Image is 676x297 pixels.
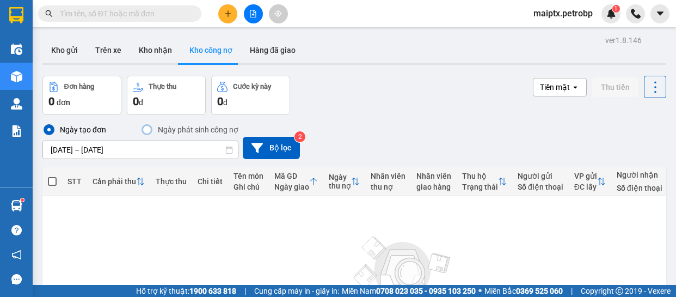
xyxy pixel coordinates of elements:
[540,82,570,93] div: Tiền mặt
[569,167,611,196] th: Toggle SortBy
[57,98,70,107] span: đơn
[243,137,300,159] button: Bộ lọc
[612,5,620,13] sup: 1
[376,287,476,295] strong: 0708 023 035 - 0935 103 250
[217,95,223,108] span: 0
[478,289,482,293] span: ⚪️
[11,98,22,110] img: warehouse-icon
[211,76,290,115] button: Cước kỳ này0đ
[518,183,563,191] div: Số điện thoại
[64,83,94,90] div: Đơn hàng
[617,171,662,179] div: Người nhận
[9,7,23,23] img: logo-vxr
[574,183,597,191] div: ĐC lấy
[198,177,223,186] div: Chi tiết
[650,4,669,23] button: caret-down
[329,181,351,190] div: thu nợ
[274,172,309,180] div: Mã GD
[525,7,601,20] span: maiptx.petrobp
[371,183,405,191] div: thu nợ
[87,37,130,63] button: Trên xe
[130,37,181,63] button: Kho nhận
[614,5,618,13] span: 1
[462,183,498,191] div: Trạng thái
[244,4,263,23] button: file-add
[139,98,143,107] span: đ
[574,172,597,180] div: VP gửi
[269,167,323,196] th: Toggle SortBy
[11,250,22,260] span: notification
[133,95,139,108] span: 0
[127,76,206,115] button: Thực thu0đ
[153,123,238,136] div: Ngày phát sinh công nợ
[484,285,563,297] span: Miền Bắc
[21,198,24,202] sup: 1
[87,167,150,196] th: Toggle SortBy
[11,274,22,284] span: message
[48,95,54,108] span: 0
[43,141,238,159] input: Select a date range.
[294,131,305,142] sup: 2
[233,172,263,180] div: Tên món
[571,83,580,92] svg: open
[67,177,82,186] div: STT
[156,177,187,186] div: Thực thu
[592,77,638,97] button: Thu tiền
[631,9,641,19] img: phone-icon
[218,4,237,23] button: plus
[233,183,263,191] div: Ghi chú
[249,10,257,17] span: file-add
[269,4,288,23] button: aim
[274,10,282,17] span: aim
[11,200,22,211] img: warehouse-icon
[241,37,304,63] button: Hàng đã giao
[149,83,176,90] div: Thực thu
[45,10,53,17] span: search
[93,177,136,186] div: Cần phải thu
[11,44,22,55] img: warehouse-icon
[11,125,22,137] img: solution-icon
[605,34,642,46] div: ver 1.8.146
[11,71,22,82] img: warehouse-icon
[223,98,228,107] span: đ
[571,285,573,297] span: |
[233,83,271,90] div: Cước kỳ này
[274,183,309,191] div: Ngày giao
[518,172,563,180] div: Người gửi
[136,285,236,297] span: Hỗ trợ kỹ thuật:
[606,9,616,19] img: icon-new-feature
[416,172,451,180] div: Nhân viên
[655,9,665,19] span: caret-down
[42,37,87,63] button: Kho gửi
[616,287,623,295] span: copyright
[254,285,339,297] span: Cung cấp máy in - giấy in:
[42,76,121,115] button: Đơn hàng0đơn
[56,123,106,136] div: Ngày tạo đơn
[189,287,236,295] strong: 1900 633 818
[244,285,246,297] span: |
[617,184,662,192] div: Số điện thoại
[329,173,351,181] div: Ngày
[516,287,563,295] strong: 0369 525 060
[60,8,188,20] input: Tìm tên, số ĐT hoặc mã đơn
[416,183,451,191] div: giao hàng
[224,10,232,17] span: plus
[457,167,512,196] th: Toggle SortBy
[323,167,365,196] th: Toggle SortBy
[371,172,405,180] div: Nhân viên
[181,37,241,63] button: Kho công nợ
[342,285,476,297] span: Miền Nam
[11,225,22,235] span: question-circle
[462,172,498,180] div: Thu hộ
